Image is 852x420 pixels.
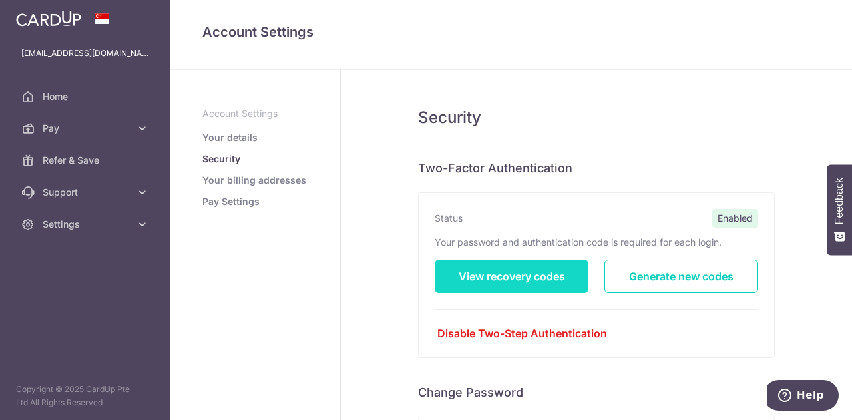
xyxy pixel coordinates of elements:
[202,152,240,166] a: Security
[16,11,81,27] img: CardUp
[418,107,775,128] h5: Security
[827,164,852,255] button: Feedback - Show survey
[435,325,758,341] a: Disable Two-Step Authentication
[767,380,839,413] iframe: Opens a widget where you can find more information
[712,209,758,228] span: Enabled
[43,90,130,103] span: Home
[21,47,149,60] p: [EMAIL_ADDRESS][DOMAIN_NAME]
[202,195,260,208] a: Pay Settings
[435,260,588,293] a: View recovery codes
[43,186,130,199] span: Support
[435,236,758,249] p: Your password and authentication code is required for each login.
[43,154,130,167] span: Refer & Save
[202,174,306,187] a: Your billing addresses
[435,212,463,225] label: Status
[202,131,258,144] a: Your details
[418,160,775,176] h6: Two-Factor Authentication
[202,21,820,43] h4: Account Settings
[833,178,845,224] span: Feedback
[43,218,130,231] span: Settings
[604,260,758,293] a: Generate new codes
[202,107,308,120] p: Account Settings
[43,122,130,135] span: Pay
[418,385,775,401] h6: Change Password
